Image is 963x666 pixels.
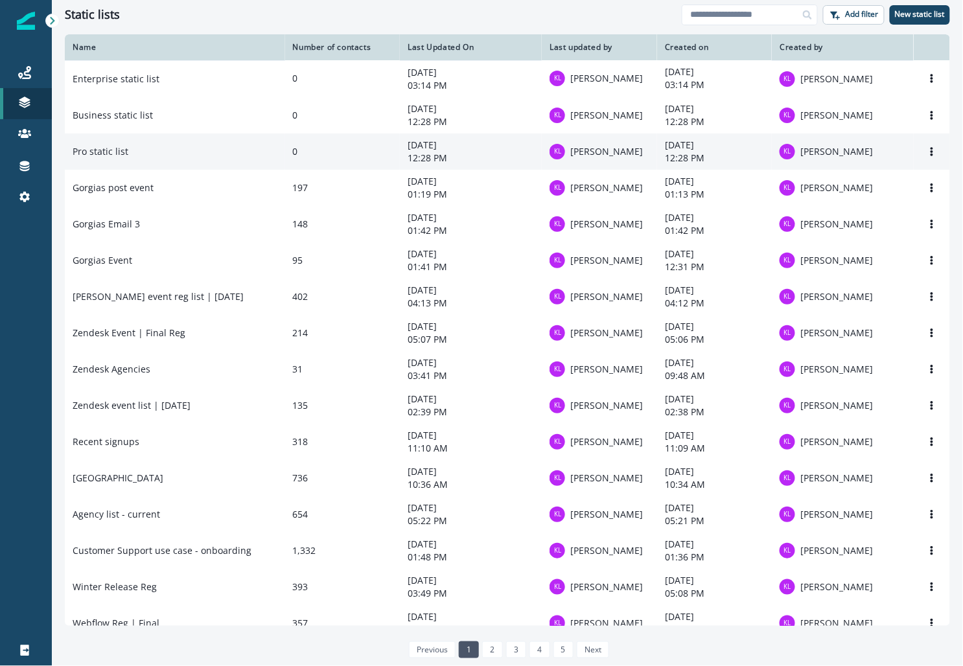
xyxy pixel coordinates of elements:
p: [DATE] [408,610,534,623]
p: 01:19 PM [408,188,534,201]
p: [DATE] [408,139,534,152]
span: 135 [293,399,308,411]
p: [PERSON_NAME] [800,544,873,557]
a: Gorgias post event197[DATE]01:19 PMKim Lu[PERSON_NAME][DATE]01:13 PMKim Lu[PERSON_NAME]Options [65,170,950,206]
div: Kim Lu [784,112,791,119]
p: 04:12 PM [665,297,764,310]
p: [PERSON_NAME] [800,327,873,339]
div: Kim Lu [784,511,791,518]
a: Page 4 [529,641,550,658]
div: Created on [665,42,764,52]
div: Kim Lu [784,366,791,373]
a: Winter Release Reg393[DATE]03:49 PMKim Lu[PERSON_NAME][DATE]05:08 PMKim Lu[PERSON_NAME]Options [65,569,950,605]
p: [PERSON_NAME] [800,109,873,122]
p: 09:48 AM [665,369,764,382]
p: [DATE] [408,501,534,514]
p: [PERSON_NAME] [570,109,643,122]
p: [DATE] [408,429,534,442]
p: [PERSON_NAME] [800,218,873,231]
td: Winter Release Reg [65,569,285,605]
p: 02:39 PM [408,406,534,419]
div: Kim Lu [784,330,791,336]
a: Next page [577,641,609,658]
span: 197 [293,181,308,194]
p: [PERSON_NAME] [800,435,873,448]
div: Kim Lu [784,584,791,590]
p: [PERSON_NAME] [570,508,643,521]
p: [DATE] [665,247,764,260]
p: 12:28 PM [408,115,534,128]
p: 01:13 PM [665,188,764,201]
p: [DATE] [408,175,534,188]
p: [PERSON_NAME] [570,399,643,412]
div: Kim Lu [784,439,791,445]
p: [PERSON_NAME] [570,145,643,158]
p: 12:28 PM [665,115,764,128]
div: Kim Lu [784,402,791,409]
p: [DATE] [665,356,764,369]
p: 12:28 PM [408,152,534,165]
div: Kim Lu [554,366,561,373]
p: 11:10 AM [408,442,534,455]
p: [PERSON_NAME] [800,181,873,194]
p: [DATE] [665,211,764,224]
p: 01:41 PM [408,260,534,273]
a: Page 5 [553,641,574,658]
p: [DATE] [665,538,764,551]
span: 214 [293,327,308,339]
div: Kim Lu [554,475,561,481]
a: Page 2 [482,641,502,658]
p: [DATE] [665,175,764,188]
p: 03:14 PM [408,79,534,92]
span: 0 [293,145,298,157]
div: Kim Lu [554,620,561,626]
td: Gorgias post event [65,170,285,206]
div: Kim Lu [784,547,791,554]
td: Gorgias Event [65,242,285,279]
p: [DATE] [665,393,764,406]
div: Kim Lu [784,475,791,481]
p: [PERSON_NAME] [570,435,643,448]
p: [PERSON_NAME] [800,145,873,158]
p: [PERSON_NAME] [570,218,643,231]
p: [PERSON_NAME] [800,399,873,412]
span: 654 [293,508,308,520]
p: 11:01 AM [665,623,764,636]
span: 736 [293,472,308,484]
p: [DATE] [408,66,534,79]
p: [DATE] [665,610,764,623]
p: 05:07 PM [408,333,534,346]
td: Gorgias Email 3 [65,206,285,242]
td: Zendesk Event | Final Reg [65,315,285,351]
p: 01:48 PM [408,551,534,564]
a: Gorgias Event95[DATE]01:41 PMKim Lu[PERSON_NAME][DATE]12:31 PMKim Lu[PERSON_NAME]Options [65,242,950,279]
a: Page 3 [506,641,526,658]
p: [PERSON_NAME] [800,73,873,86]
button: Options [922,505,942,524]
p: New static list [895,10,945,19]
p: [DATE] [408,574,534,587]
a: Page 1 is your current page [459,641,479,658]
span: 357 [293,617,308,629]
span: 0 [293,109,298,121]
td: Agency list - current [65,496,285,533]
p: [PERSON_NAME] [570,544,643,557]
span: 318 [293,435,308,448]
p: [DATE] [665,320,764,333]
p: [DATE] [408,320,534,333]
p: [PERSON_NAME] [800,508,873,521]
div: Kim Lu [554,257,561,264]
td: Enterprise static list [65,60,285,97]
p: [PERSON_NAME] [570,363,643,376]
p: 12:28 PM [665,152,764,165]
a: Business static list0[DATE]12:28 PMKim Lu[PERSON_NAME][DATE]12:28 PMKim Lu[PERSON_NAME]Options [65,97,950,133]
button: Options [922,396,942,415]
div: Kim Lu [554,584,561,590]
span: 1,332 [293,544,316,557]
p: [DATE] [665,102,764,115]
p: [DATE] [665,139,764,152]
div: Kim Lu [784,185,791,191]
button: Options [922,178,942,198]
p: [PERSON_NAME] [800,363,873,376]
p: [DATE] [408,247,534,260]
